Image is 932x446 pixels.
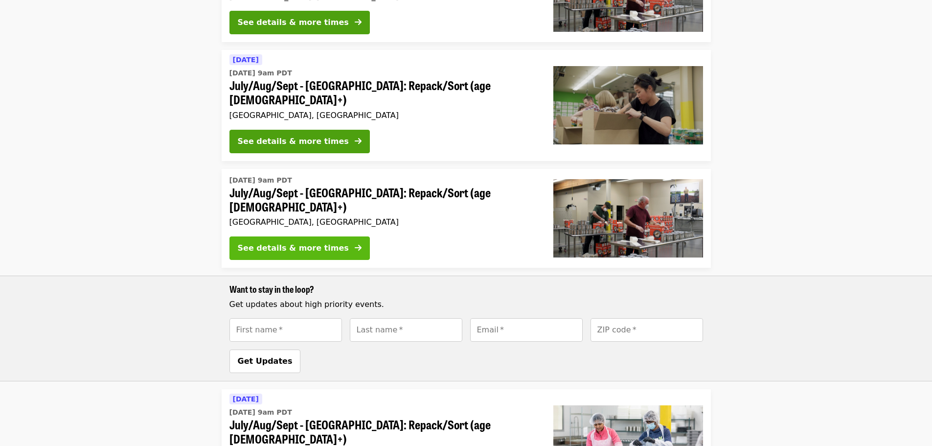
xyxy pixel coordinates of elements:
[229,78,538,107] span: July/Aug/Sept - [GEOGRAPHIC_DATA]: Repack/Sort (age [DEMOGRAPHIC_DATA]+)
[238,17,349,28] div: See details & more times
[229,175,292,186] time: [DATE] 9am PDT
[591,318,703,342] input: [object Object]
[355,243,362,253] i: arrow-right icon
[229,300,384,309] span: Get updates about high priority events.
[229,418,538,446] span: July/Aug/Sept - [GEOGRAPHIC_DATA]: Repack/Sort (age [DEMOGRAPHIC_DATA]+)
[233,56,259,64] span: [DATE]
[229,111,538,120] div: [GEOGRAPHIC_DATA], [GEOGRAPHIC_DATA]
[470,318,583,342] input: [object Object]
[355,137,362,146] i: arrow-right icon
[229,217,538,227] div: [GEOGRAPHIC_DATA], [GEOGRAPHIC_DATA]
[238,242,349,254] div: See details & more times
[229,282,314,295] span: Want to stay in the loop?
[350,318,462,342] input: [object Object]
[553,66,703,144] img: July/Aug/Sept - Portland: Repack/Sort (age 8+) organized by Oregon Food Bank
[229,318,342,342] input: [object Object]
[222,50,711,161] a: See details for "July/Aug/Sept - Portland: Repack/Sort (age 8+)"
[233,395,259,403] span: [DATE]
[222,169,711,268] a: See details for "July/Aug/Sept - Portland: Repack/Sort (age 16+)"
[229,186,538,214] span: July/Aug/Sept - [GEOGRAPHIC_DATA]: Repack/Sort (age [DEMOGRAPHIC_DATA]+)
[229,407,292,418] time: [DATE] 9am PDT
[553,179,703,258] img: July/Aug/Sept - Portland: Repack/Sort (age 16+) organized by Oregon Food Bank
[229,236,370,260] button: See details & more times
[238,356,293,366] span: Get Updates
[229,68,292,78] time: [DATE] 9am PDT
[238,136,349,147] div: See details & more times
[229,350,301,373] button: Get Updates
[355,18,362,27] i: arrow-right icon
[229,11,370,34] button: See details & more times
[229,130,370,153] button: See details & more times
